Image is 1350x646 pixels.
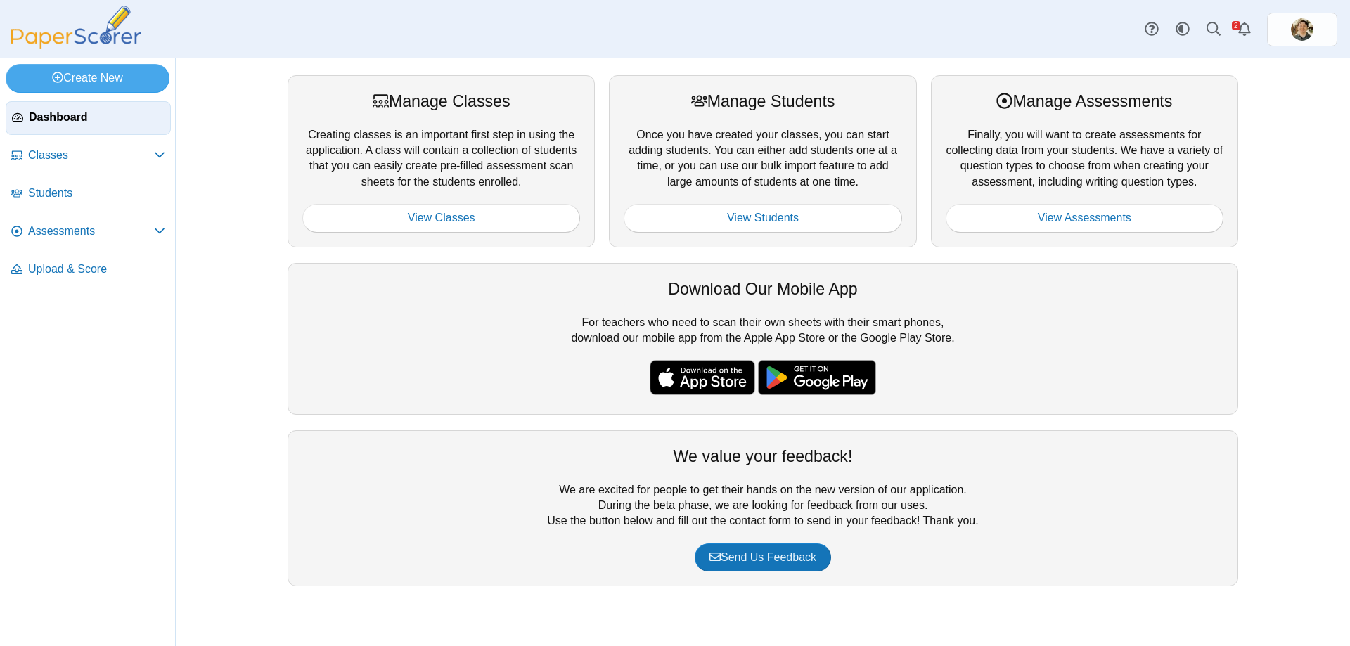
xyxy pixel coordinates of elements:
[6,253,171,287] a: Upload & Score
[624,90,901,112] div: Manage Students
[6,6,146,49] img: PaperScorer
[28,148,154,163] span: Classes
[650,360,755,395] img: apple-store-badge.svg
[29,110,165,125] span: Dashboard
[288,263,1238,415] div: For teachers who need to scan their own sheets with their smart phones, download our mobile app f...
[6,64,169,92] a: Create New
[6,177,171,211] a: Students
[302,90,580,112] div: Manage Classes
[28,224,154,239] span: Assessments
[6,39,146,51] a: PaperScorer
[28,261,165,277] span: Upload & Score
[695,543,831,571] a: Send Us Feedback
[709,551,816,563] span: Send Us Feedback
[946,90,1223,112] div: Manage Assessments
[6,139,171,173] a: Classes
[624,204,901,232] a: View Students
[6,215,171,249] a: Assessments
[288,430,1238,586] div: We are excited for people to get their hands on the new version of our application. During the be...
[6,101,171,135] a: Dashboard
[758,360,876,395] img: google-play-badge.png
[28,186,165,201] span: Students
[302,278,1223,300] div: Download Our Mobile App
[288,75,595,247] div: Creating classes is an important first step in using the application. A class will contain a coll...
[1267,13,1337,46] a: ps.sHInGLeV98SUTXet
[946,204,1223,232] a: View Assessments
[302,204,580,232] a: View Classes
[931,75,1238,247] div: Finally, you will want to create assessments for collecting data from your students. We have a va...
[302,445,1223,467] div: We value your feedback!
[609,75,916,247] div: Once you have created your classes, you can start adding students. You can either add students on...
[1291,18,1313,41] img: ps.sHInGLeV98SUTXet
[1229,14,1260,45] a: Alerts
[1291,18,1313,41] span: Michael Wright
